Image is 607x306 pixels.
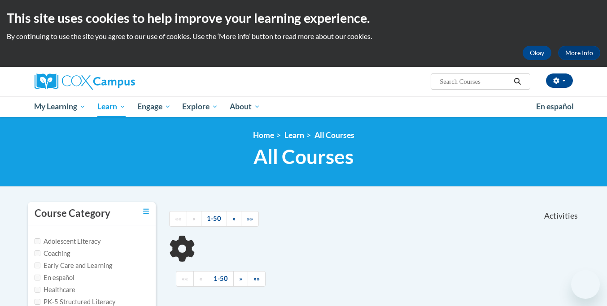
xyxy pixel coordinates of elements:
[536,102,574,111] span: En español
[233,271,248,287] a: Next
[546,73,573,88] button: Account Settings
[176,96,224,117] a: Explore
[35,261,112,271] label: Early Care and Learning
[92,96,131,117] a: Learn
[558,46,600,60] a: More Info
[253,130,274,140] a: Home
[182,275,188,282] span: ««
[131,96,177,117] a: Engage
[182,101,218,112] span: Explore
[35,299,40,305] input: Checkbox for Options
[227,211,241,227] a: Next
[21,96,586,117] div: Main menu
[29,96,92,117] a: My Learning
[169,211,187,227] a: Begining
[35,287,40,293] input: Checkbox for Options
[314,130,354,140] a: All Courses
[175,215,181,222] span: ««
[143,207,149,216] a: Toggle collapse
[7,9,600,27] h2: This site uses cookies to help improve your learning experience.
[247,215,253,222] span: »»
[571,270,600,299] iframe: Button to launch messaging window
[253,275,260,282] span: »»
[97,101,126,112] span: Learn
[201,211,227,227] a: 1-50
[253,145,354,168] span: All Courses
[35,207,110,220] h3: Course Category
[35,238,40,244] input: Checkbox for Options
[35,249,70,259] label: Coaching
[232,215,236,222] span: »
[35,73,135,90] img: Cox Campus
[230,101,260,112] span: About
[35,263,40,268] input: Checkbox for Options
[35,273,74,283] label: En español
[199,275,202,282] span: «
[35,237,101,246] label: Adolescent Literacy
[224,96,266,117] a: About
[241,211,259,227] a: End
[523,46,551,60] button: Okay
[187,211,201,227] a: Previous
[35,285,75,295] label: Healthcare
[439,76,511,87] input: Search Courses
[137,101,171,112] span: Engage
[192,215,196,222] span: «
[248,271,266,287] a: End
[35,250,40,256] input: Checkbox for Options
[284,130,304,140] a: Learn
[511,76,524,87] button: Search
[530,97,580,116] a: En español
[193,271,208,287] a: Previous
[35,275,40,280] input: Checkbox for Options
[7,31,600,41] p: By continuing to use the site you agree to our use of cookies. Use the ‘More info’ button to read...
[239,275,242,282] span: »
[34,101,86,112] span: My Learning
[208,271,234,287] a: 1-50
[35,73,205,90] a: Cox Campus
[176,271,194,287] a: Begining
[544,211,578,221] span: Activities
